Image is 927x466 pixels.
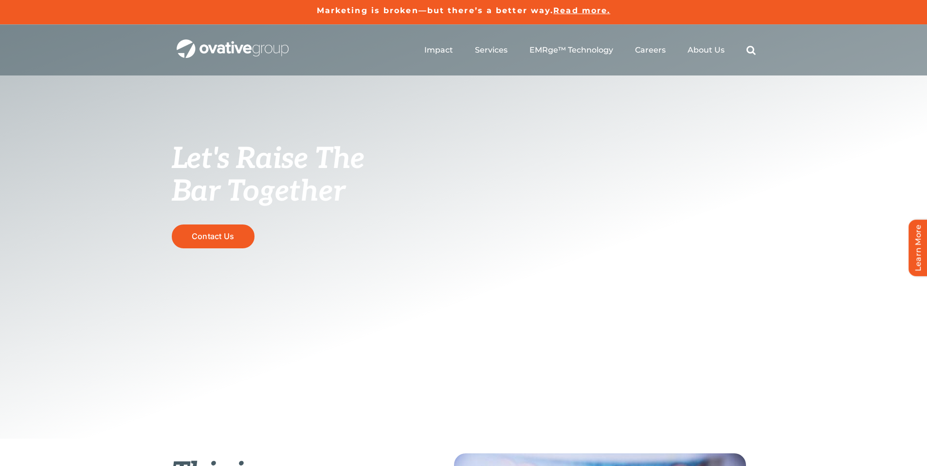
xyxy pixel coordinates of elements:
[424,45,453,55] a: Impact
[172,174,345,209] span: Bar Together
[317,6,554,15] a: Marketing is broken—but there’s a better way.
[177,38,289,48] a: OG_Full_horizontal_WHT
[529,45,613,55] a: EMRge™ Technology
[688,45,725,55] a: About Us
[172,142,365,177] span: Let's Raise The
[172,224,254,248] a: Contact Us
[553,6,610,15] a: Read more.
[635,45,666,55] a: Careers
[192,232,234,241] span: Contact Us
[746,45,756,55] a: Search
[424,35,756,66] nav: Menu
[475,45,508,55] a: Services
